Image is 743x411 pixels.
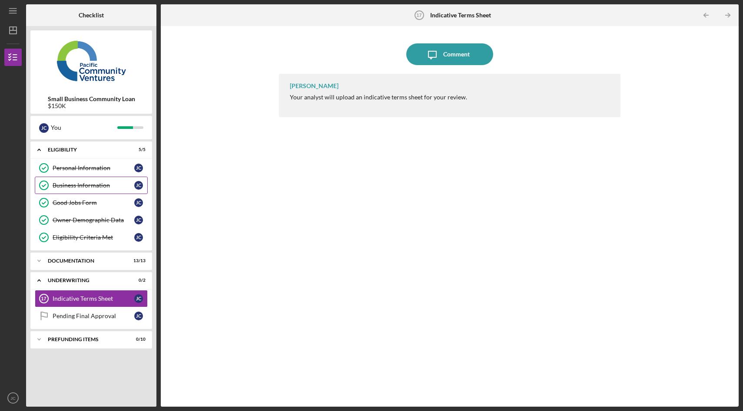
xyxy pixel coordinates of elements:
[48,278,124,283] div: Underwriting
[35,307,148,325] a: Pending Final ApprovalJC
[130,258,146,263] div: 13 / 13
[53,164,134,171] div: Personal Information
[406,43,493,65] button: Comment
[10,396,16,401] text: JC
[53,295,134,302] div: Indicative Terms Sheet
[48,95,135,102] b: Small Business Community Loan
[134,233,143,242] div: J C
[35,194,148,211] a: Good Jobs FormJC
[35,290,148,307] a: 17Indicative Terms SheetJC
[51,120,117,135] div: You
[35,229,148,246] a: Eligibility Criteria MetJC
[48,102,135,109] div: $150K
[35,159,148,177] a: Personal InformationJC
[53,199,134,206] div: Good Jobs Form
[130,278,146,283] div: 0 / 2
[134,181,143,190] div: J C
[290,82,338,89] div: [PERSON_NAME]
[430,12,491,19] b: Indicative Terms Sheet
[134,312,143,320] div: J C
[39,123,49,133] div: J C
[48,258,124,263] div: Documentation
[35,177,148,194] a: Business InformationJC
[130,147,146,152] div: 5 / 5
[30,35,152,87] img: Product logo
[35,211,148,229] a: Owner Demographic DataJC
[53,234,134,241] div: Eligibility Criteria Met
[53,217,134,224] div: Owner Demographic Data
[443,43,470,65] div: Comment
[53,182,134,189] div: Business Information
[79,12,104,19] b: Checklist
[48,147,124,152] div: Eligibility
[4,389,22,407] button: JC
[53,312,134,319] div: Pending Final Approval
[134,216,143,224] div: J C
[48,337,124,342] div: Prefunding Items
[41,296,46,301] tspan: 17
[130,337,146,342] div: 0 / 10
[290,94,467,101] div: Your analyst will upload an indicative terms sheet for your review.
[134,164,143,172] div: J C
[134,294,143,303] div: J C
[416,13,421,18] tspan: 17
[134,198,143,207] div: J C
